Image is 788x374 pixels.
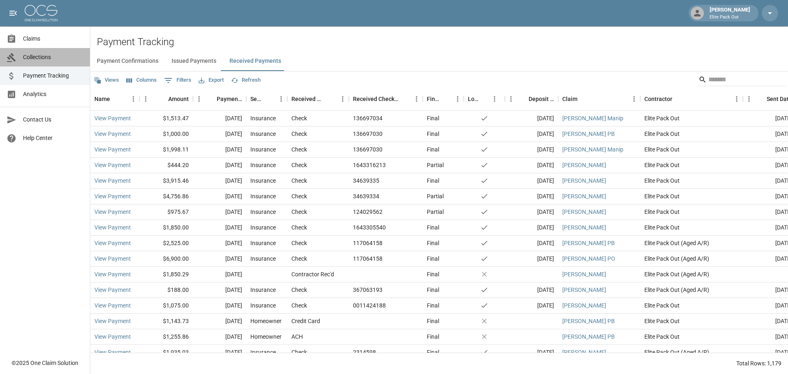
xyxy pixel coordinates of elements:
a: View Payment [94,161,131,169]
div: $1,000.00 [140,126,193,142]
div: Received Check Number [353,87,399,110]
div: Elite Pack Out (Aged A/R) [640,236,743,251]
button: Sort [577,93,589,105]
a: View Payment [94,333,131,341]
div: Payment Date [217,87,242,110]
div: Check [291,301,307,310]
div: [DATE] [193,251,246,267]
div: Elite Pack Out (Aged A/R) [640,251,743,267]
div: Final [427,333,439,341]
div: Insurance [250,208,276,216]
div: Final [427,114,439,122]
span: Payment Tracking [23,71,83,80]
div: Check [291,114,307,122]
div: Amount [140,87,193,110]
div: [DATE] [505,126,558,142]
a: [PERSON_NAME] [562,177,606,185]
div: Total Rows: 1,179 [736,359,781,367]
div: Name [94,87,110,110]
button: Export [197,74,226,87]
div: [PERSON_NAME] [706,6,754,21]
div: Elite Pack Out [640,220,743,236]
div: dynamic tabs [90,51,788,71]
a: View Payment [94,286,131,294]
div: $1,143.73 [140,314,193,329]
a: View Payment [94,208,131,216]
div: 1643305540 [353,223,386,232]
div: Amount [168,87,189,110]
div: Name [90,87,140,110]
div: $444.20 [140,158,193,173]
a: View Payment [94,270,131,278]
button: Menu [731,93,743,105]
div: Check [291,177,307,185]
button: Select columns [124,74,159,87]
div: 124029562 [353,208,383,216]
div: $3,915.46 [140,173,193,189]
button: Sort [479,93,491,105]
button: Menu [505,93,517,105]
div: Elite Pack Out [640,329,743,345]
div: Elite Pack Out [640,298,743,314]
p: Elite Pack Out [710,14,750,21]
div: Homeowner [250,317,282,325]
span: Contact Us [23,115,83,124]
a: View Payment [94,145,131,154]
a: View Payment [94,239,131,247]
img: ocs-logo-white-transparent.png [25,5,57,21]
div: [DATE] [193,267,246,282]
div: Insurance [250,192,276,200]
span: Claims [23,34,83,43]
div: Final/Partial [427,87,440,110]
div: Final [427,301,439,310]
div: 117064158 [353,255,383,263]
div: © 2025 One Claim Solution [11,359,78,367]
div: [DATE] [505,298,558,314]
a: [PERSON_NAME] PB [562,317,615,325]
button: Menu [410,93,423,105]
div: 136697030 [353,145,383,154]
div: Final [427,317,439,325]
div: Sender [250,87,263,110]
div: Homeowner [250,333,282,341]
div: Insurance [250,114,276,122]
button: Sort [399,93,410,105]
div: Elite Pack Out [640,189,743,204]
button: Menu [628,93,640,105]
a: View Payment [94,114,131,122]
a: [PERSON_NAME] Manip [562,114,623,122]
div: Elite Pack Out [640,204,743,220]
div: Insurance [250,130,276,138]
div: [DATE] [193,345,246,360]
div: $188.00 [140,282,193,298]
div: 34639334 [353,192,379,200]
span: Collections [23,53,83,62]
div: Received Check Number [349,87,423,110]
button: Sort [517,93,529,105]
button: Menu [743,93,755,105]
div: Final [427,239,439,247]
a: View Payment [94,317,131,325]
button: Received Payments [223,51,288,71]
div: Check [291,348,307,356]
div: [DATE] [193,189,246,204]
div: [DATE] [193,298,246,314]
div: Final [427,223,439,232]
a: View Payment [94,348,131,356]
div: Claim [562,87,577,110]
div: Insurance [250,161,276,169]
button: Sort [440,93,451,105]
div: 1643316213 [353,161,386,169]
div: [DATE] [505,111,558,126]
button: Menu [140,93,152,105]
h2: Payment Tracking [97,36,788,48]
a: View Payment [94,192,131,200]
button: Sort [205,93,217,105]
a: View Payment [94,130,131,138]
div: [DATE] [193,204,246,220]
div: [DATE] [505,158,558,173]
button: Menu [275,93,287,105]
div: $975.67 [140,204,193,220]
div: Claim [558,87,640,110]
button: Menu [451,93,464,105]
